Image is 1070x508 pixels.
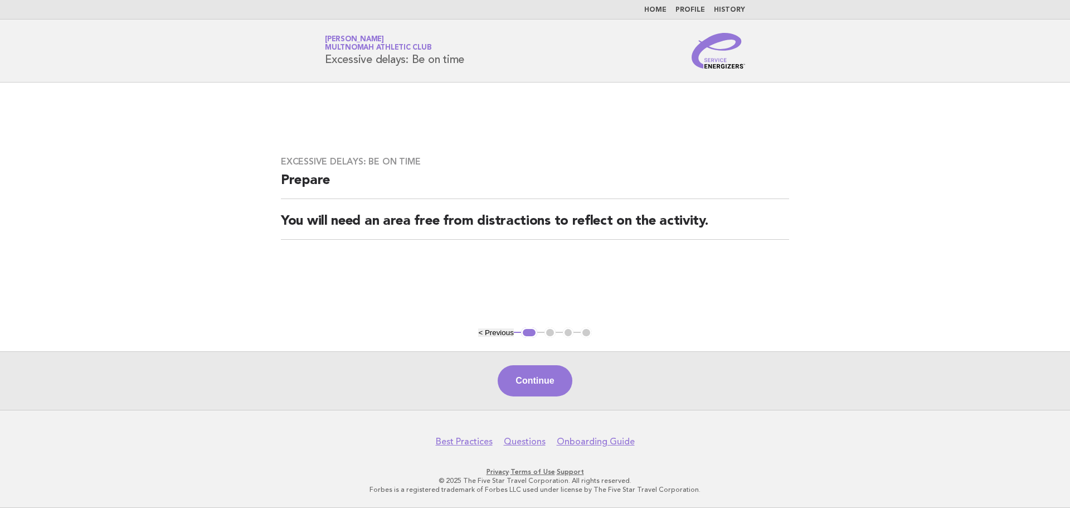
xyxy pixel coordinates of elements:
p: © 2025 The Five Star Travel Corporation. All rights reserved. [194,476,876,485]
p: Forbes is a registered trademark of Forbes LLC used under license by The Five Star Travel Corpora... [194,485,876,494]
a: Privacy [487,468,509,476]
h3: Excessive delays: Be on time [281,156,789,167]
a: [PERSON_NAME]Multnomah Athletic Club [325,36,431,51]
a: Terms of Use [510,468,555,476]
a: Profile [675,7,705,13]
h2: Prepare [281,172,789,199]
a: Support [557,468,584,476]
h1: Excessive delays: Be on time [325,36,464,65]
a: Best Practices [436,436,493,447]
a: Onboarding Guide [557,436,635,447]
img: Service Energizers [692,33,745,69]
a: Home [644,7,667,13]
h2: You will need an area free from distractions to reflect on the activity. [281,212,789,240]
button: 1 [521,327,537,338]
button: Continue [498,365,572,396]
p: · · [194,467,876,476]
a: Questions [504,436,546,447]
span: Multnomah Athletic Club [325,45,431,52]
button: < Previous [478,328,513,337]
a: History [714,7,745,13]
